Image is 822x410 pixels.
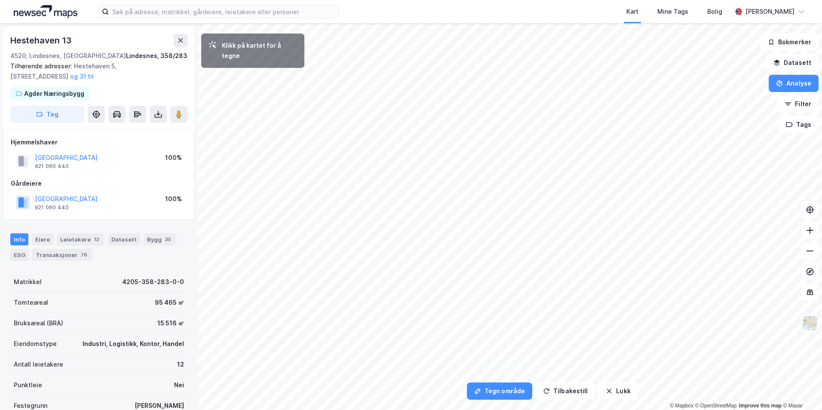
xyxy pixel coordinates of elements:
button: Tegn område [467,382,532,400]
div: Kart [626,6,638,17]
button: Tilbakestill [536,382,595,400]
div: Klikk på kartet for å tegne [222,40,298,61]
div: 4520, Lindesnes, [GEOGRAPHIC_DATA] [10,51,126,61]
img: logo.a4113a55bc3d86da70a041830d287a7e.svg [14,5,77,18]
div: 12 [177,359,184,370]
a: OpenStreetMap [695,403,737,409]
div: Matrikkel [14,277,42,287]
div: Tomteareal [14,297,48,308]
div: Eiere [32,233,53,245]
div: 100% [165,194,182,204]
div: Industri, Logistikk, Kontor, Handel [83,339,184,349]
div: Eiendomstype [14,339,57,349]
div: 95 465 ㎡ [155,297,184,308]
div: Antall leietakere [14,359,63,370]
button: Analyse [769,75,819,92]
div: Leietakere [57,233,104,245]
div: 921 060 440 [35,163,69,170]
div: Hjemmelshaver [11,137,187,147]
a: Improve this map [739,403,782,409]
div: 100% [165,153,182,163]
div: Kontrollprogram for chat [779,369,822,410]
button: Datasett [766,54,819,71]
div: Bolig [707,6,722,17]
span: Tilhørende adresser: [10,62,74,70]
div: Datasett [108,233,140,245]
div: Bygg [144,233,176,245]
div: 4205-358-283-0-0 [122,277,184,287]
button: Lukk [598,382,638,400]
a: Mapbox [670,403,693,409]
div: 35 [163,235,173,244]
button: Tags [779,116,819,133]
div: Lindesnes, 358/283 [126,51,187,61]
button: Bokmerker [761,34,819,51]
div: Gårdeiere [11,178,187,189]
div: Transaksjoner [32,249,92,261]
div: ESG [10,249,29,261]
div: 15 516 ㎡ [157,318,184,328]
div: [PERSON_NAME] [745,6,794,17]
div: Info [10,233,28,245]
div: Agder Næringsbygg [24,89,84,99]
div: Bruksareal (BRA) [14,318,63,328]
button: Filter [777,95,819,113]
img: Z [802,315,818,331]
div: Hestehaven 5, [STREET_ADDRESS] [10,61,181,82]
div: Mine Tags [657,6,688,17]
div: 12 [92,235,101,244]
button: Tag [10,106,84,123]
div: Hestehaven 13 [10,34,73,47]
div: 921 060 440 [35,204,69,211]
div: 76 [79,251,89,259]
div: Nei [174,380,184,390]
input: Søk på adresse, matrikkel, gårdeiere, leietakere eller personer [109,5,338,18]
iframe: Chat Widget [779,369,822,410]
div: Punktleie [14,380,42,390]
